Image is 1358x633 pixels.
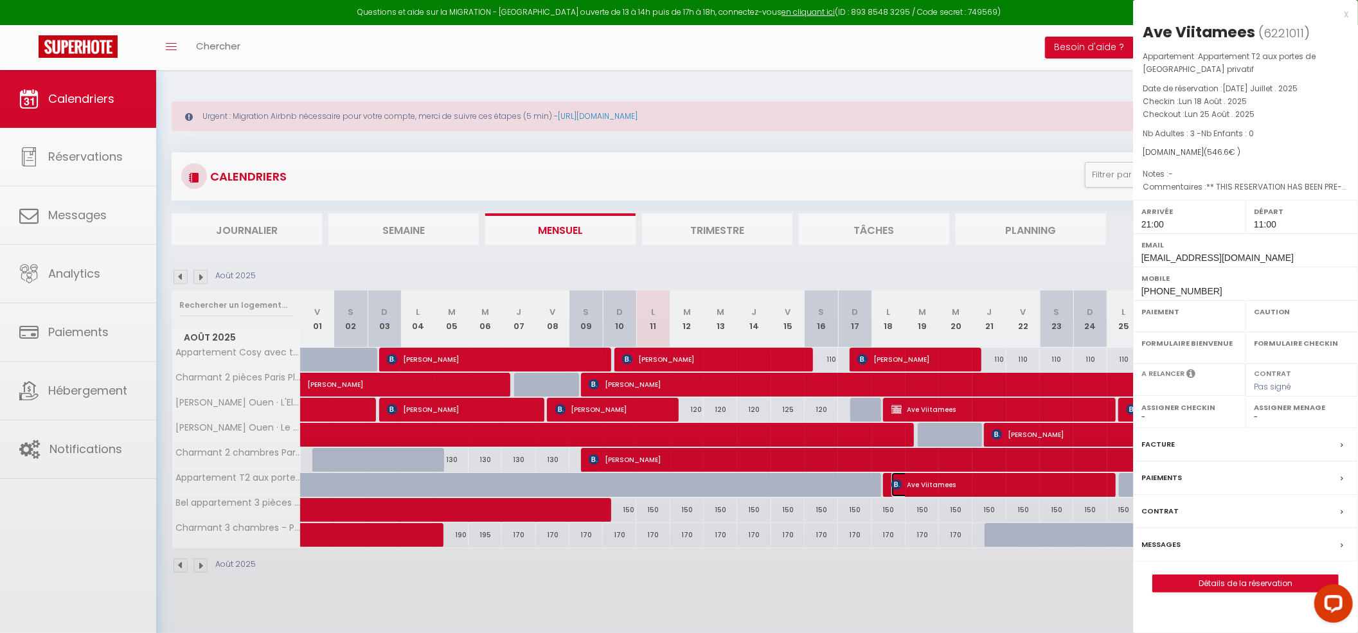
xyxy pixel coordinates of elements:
[1254,401,1350,414] label: Assigner Menage
[1141,238,1350,251] label: Email
[1141,205,1237,218] label: Arrivée
[1143,128,1254,139] span: Nb Adultes : 3 -
[1186,368,1195,382] i: Sélectionner OUI si vous souhaiter envoyer les séquences de messages post-checkout
[1143,108,1348,121] p: Checkout :
[1133,6,1348,22] div: x
[1153,575,1338,592] a: Détails de la réservation
[1254,205,1350,218] label: Départ
[1143,168,1348,181] p: Notes :
[1254,337,1350,350] label: Formulaire Checkin
[1141,368,1184,379] label: A relancer
[1254,305,1350,318] label: Caution
[1141,401,1237,414] label: Assigner Checkin
[1264,25,1304,41] span: 6221011
[1258,24,1310,42] span: ( )
[1254,219,1276,229] span: 11:00
[1204,147,1240,157] span: ( € )
[1143,50,1348,76] p: Appartement :
[1141,253,1294,263] span: [EMAIL_ADDRESS][DOMAIN_NAME]
[1141,286,1222,296] span: [PHONE_NUMBER]
[1168,168,1173,179] span: -
[1184,109,1255,120] span: Lun 25 Août . 2025
[1201,128,1254,139] span: Nb Enfants : 0
[1143,147,1348,159] div: [DOMAIN_NAME]
[1143,95,1348,108] p: Checkin :
[1141,219,1164,229] span: 21:00
[1207,147,1229,157] span: 546.6
[1141,504,1179,518] label: Contrat
[1222,83,1298,94] span: [DATE] Juillet . 2025
[1143,51,1316,75] span: Appartement T2 aux portes de [GEOGRAPHIC_DATA] privatif
[1179,96,1247,107] span: Lun 18 Août . 2025
[1152,575,1339,593] button: Détails de la réservation
[1304,579,1358,633] iframe: LiveChat chat widget
[1141,438,1175,451] label: Facture
[1143,82,1348,95] p: Date de réservation :
[1254,368,1291,377] label: Contrat
[1141,305,1237,318] label: Paiement
[1143,181,1348,193] p: Commentaires :
[1141,538,1181,551] label: Messages
[1141,471,1182,485] label: Paiements
[1254,381,1291,392] span: Pas signé
[1143,22,1255,42] div: Ave Viitamees
[1141,272,1350,285] label: Mobile
[1141,337,1237,350] label: Formulaire Bienvenue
